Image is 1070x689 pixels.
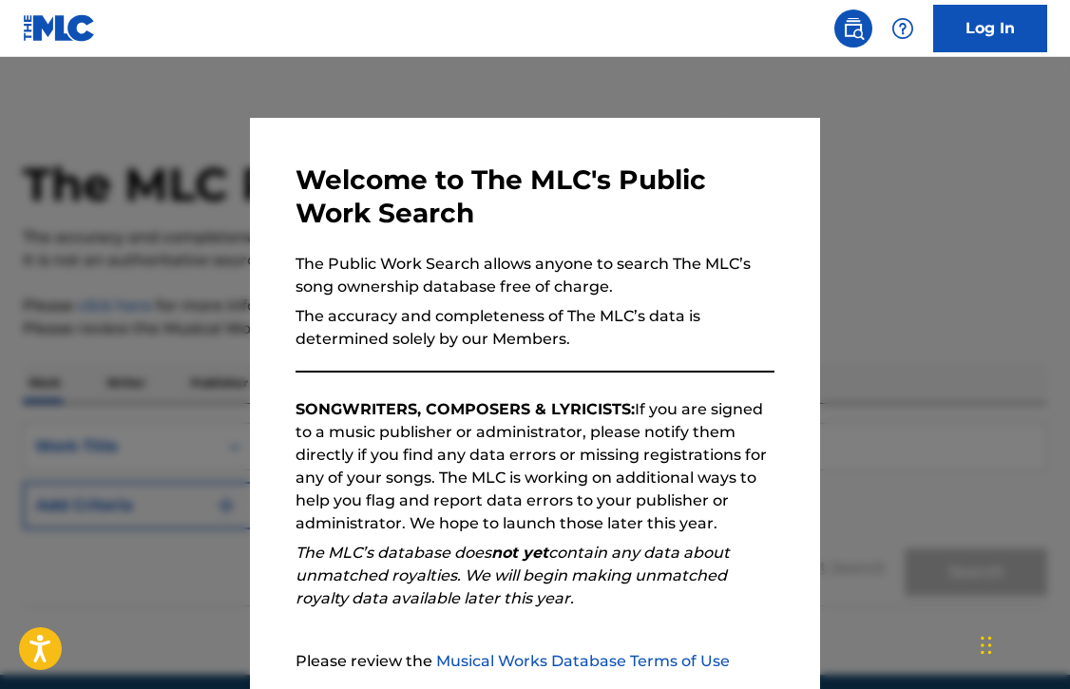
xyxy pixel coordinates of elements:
p: The Public Work Search allows anyone to search The MLC’s song ownership database free of charge. [296,253,774,298]
div: Help [884,10,922,48]
p: If you are signed to a music publisher or administrator, please notify them directly if you find ... [296,398,774,535]
a: Log In [933,5,1047,52]
h3: Welcome to The MLC's Public Work Search [296,163,774,230]
strong: SONGWRITERS, COMPOSERS & LYRICISTS: [296,400,635,418]
p: The accuracy and completeness of The MLC’s data is determined solely by our Members. [296,305,774,351]
img: MLC Logo [23,14,96,42]
div: Drag [981,617,992,674]
a: Public Search [834,10,872,48]
iframe: Chat Widget [975,598,1070,689]
a: Musical Works Database Terms of Use [436,652,730,670]
strong: not yet [491,544,548,562]
img: help [891,17,914,40]
img: search [842,17,865,40]
em: The MLC’s database does contain any data about unmatched royalties. We will begin making unmatche... [296,544,730,607]
p: Please review the [296,650,774,673]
